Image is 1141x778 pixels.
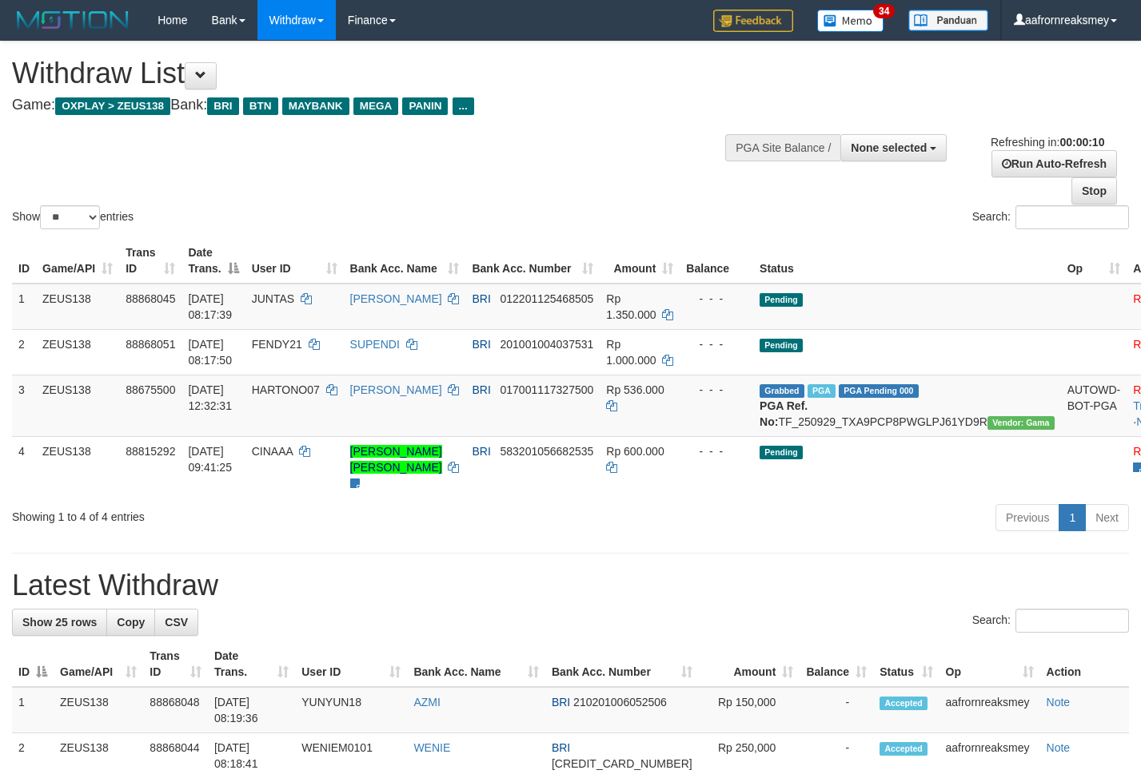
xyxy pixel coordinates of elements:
[252,338,302,351] span: FENDY21
[208,687,295,733] td: [DATE] 08:19:36
[1015,205,1129,229] input: Search:
[12,436,36,498] td: 4
[154,609,198,636] a: CSV
[295,687,407,733] td: YUNYUN18
[472,445,490,458] span: BRI
[760,384,804,398] span: Grabbed
[713,10,793,32] img: Feedback.jpg
[725,134,840,161] div: PGA Site Balance /
[12,97,744,113] h4: Game: Bank:
[1059,504,1086,531] a: 1
[252,383,320,396] span: HARTONO07
[817,10,884,32] img: Button%20Memo.svg
[12,238,36,284] th: ID
[1047,696,1071,709] a: Note
[500,338,593,351] span: Copy 201001004037531 to clipboard
[686,291,747,307] div: - - -
[126,292,175,305] span: 88868045
[182,238,245,284] th: Date Trans.: activate to sort column descending
[680,238,753,284] th: Balance
[252,292,294,305] span: JUNTAS
[143,687,208,733] td: 88868048
[36,238,119,284] th: Game/API: activate to sort column ascending
[606,383,664,396] span: Rp 536.000
[760,446,803,459] span: Pending
[12,284,36,330] td: 1
[699,641,800,687] th: Amount: activate to sort column ascending
[1047,741,1071,754] a: Note
[753,238,1061,284] th: Status
[12,58,744,89] h1: Withdraw List
[545,641,699,687] th: Bank Acc. Number: activate to sort column ascending
[686,336,747,352] div: - - -
[407,641,545,687] th: Bank Acc. Name: activate to sort column ascending
[54,687,143,733] td: ZEUS138
[188,445,232,474] span: [DATE] 09:41:25
[908,10,988,31] img: panduan.png
[840,134,947,161] button: None selected
[188,338,232,367] span: [DATE] 08:17:50
[36,375,119,436] td: ZEUS138
[12,329,36,375] td: 2
[995,504,1059,531] a: Previous
[1059,136,1104,149] strong: 00:00:10
[940,687,1040,733] td: aafrornreaksmey
[12,609,107,636] a: Show 25 rows
[353,97,399,115] span: MEGA
[350,383,442,396] a: [PERSON_NAME]
[453,97,474,115] span: ...
[243,97,278,115] span: BTN
[606,292,656,321] span: Rp 1.350.000
[126,338,175,351] span: 88868051
[873,641,939,687] th: Status: activate to sort column ascending
[208,641,295,687] th: Date Trans.: activate to sort column ascending
[1071,177,1117,204] a: Stop
[760,293,803,307] span: Pending
[573,696,667,709] span: Copy 210201006052506 to clipboard
[350,338,400,351] a: SUPENDI
[12,502,464,525] div: Showing 1 to 4 of 4 entries
[12,687,54,733] td: 1
[940,641,1040,687] th: Op: activate to sort column ascending
[987,416,1055,430] span: Vendor URL: https://trx31.1velocity.biz
[126,383,175,396] span: 88675500
[552,741,570,754] span: BRI
[808,384,836,398] span: Marked by aaftrukkakada
[12,570,1129,601] h1: Latest Withdraw
[500,445,593,458] span: Copy 583201056682535 to clipboard
[12,375,36,436] td: 3
[686,382,747,398] div: - - -
[36,329,119,375] td: ZEUS138
[1061,238,1127,284] th: Op: activate to sort column ascending
[413,741,450,754] a: WENIE
[245,238,344,284] th: User ID: activate to sort column ascending
[282,97,349,115] span: MAYBANK
[117,616,145,629] span: Copy
[873,4,895,18] span: 34
[36,436,119,498] td: ZEUS138
[344,238,466,284] th: Bank Acc. Name: activate to sort column ascending
[295,641,407,687] th: User ID: activate to sort column ascending
[552,757,692,770] span: Copy 343401042797536 to clipboard
[800,641,873,687] th: Balance: activate to sort column ascending
[413,696,440,709] a: AZMI
[40,205,100,229] select: Showentries
[350,445,442,474] a: [PERSON_NAME] [PERSON_NAME]
[472,383,490,396] span: BRI
[188,383,232,412] span: [DATE] 12:32:31
[760,399,808,428] b: PGA Ref. No:
[126,445,175,458] span: 88815292
[165,616,188,629] span: CSV
[119,238,182,284] th: Trans ID: activate to sort column ascending
[1061,375,1127,436] td: AUTOWD-BOT-PGA
[606,338,656,367] span: Rp 1.000.000
[552,696,570,709] span: BRI
[54,641,143,687] th: Game/API: activate to sort column ascending
[1040,641,1129,687] th: Action
[1015,609,1129,633] input: Search:
[880,742,928,756] span: Accepted
[188,292,232,321] span: [DATE] 08:17:39
[12,205,134,229] label: Show entries
[686,443,747,459] div: - - -
[991,150,1117,177] a: Run Auto-Refresh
